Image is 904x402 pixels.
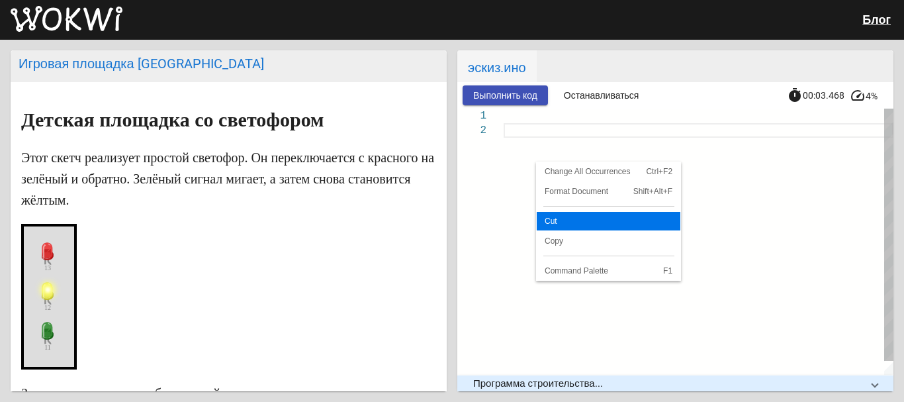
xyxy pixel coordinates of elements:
[629,267,680,275] span: F1
[866,91,878,101] font: 4%
[619,187,681,195] span: Shift+Alt+F
[19,56,264,72] font: Игровая площадка [GEOGRAPHIC_DATA]
[553,85,650,105] button: Останавливаться
[21,109,324,130] font: Детская площадка со светофором
[463,85,548,105] button: Выполнить код
[473,90,537,101] font: Выполнить код
[787,87,803,103] mat-icon: timer
[638,168,680,176] span: Ctrl+F2
[850,87,866,103] mat-icon: speed
[537,267,629,275] span: Command Palette
[473,377,603,389] font: Программа строительства...
[457,123,486,138] div: 2
[862,13,891,26] a: Блог
[803,90,844,101] span: 00:03.468
[11,6,122,32] img: Вокви
[468,60,526,75] font: эскиз.ино
[457,376,893,391] mat-expansion-panel-header: Программа строительства...
[457,109,486,123] div: 1
[537,168,638,176] span: Change All Occurrences
[21,150,434,207] font: Этот скетч реализует простой светофор. Он переключается с красного на зелёный и обратно. Зелёный ...
[537,237,680,245] span: Copy
[564,90,639,101] font: Останавливаться
[537,217,680,225] span: Cut
[537,187,619,195] span: Format Document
